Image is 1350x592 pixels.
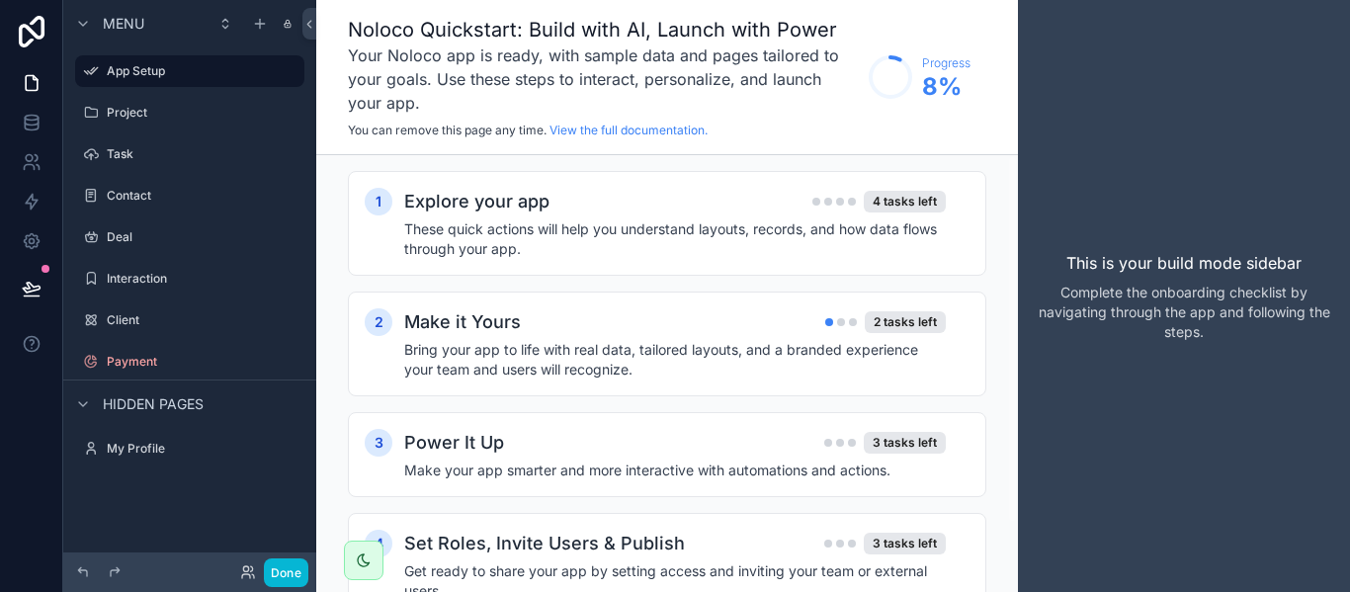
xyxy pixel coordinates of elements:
[365,188,392,215] div: 1
[107,312,300,328] label: Client
[549,123,708,137] a: View the full documentation.
[404,429,504,457] h2: Power It Up
[75,263,304,295] a: Interaction
[348,16,859,43] h1: Noloco Quickstart: Build with AI, Launch with Power
[107,271,300,287] label: Interaction
[75,304,304,336] a: Client
[103,394,204,414] span: Hidden pages
[75,180,304,211] a: Contact
[1034,283,1334,342] p: Complete the onboarding checklist by navigating through the app and following the steps.
[922,55,970,71] span: Progress
[264,558,308,587] button: Done
[107,146,300,162] label: Task
[1066,251,1302,275] p: This is your build mode sidebar
[107,354,300,370] label: Payment
[865,311,946,333] div: 2 tasks left
[404,340,946,380] h4: Bring your app to life with real data, tailored layouts, and a branded experience your team and u...
[103,14,144,34] span: Menu
[107,188,300,204] label: Contact
[404,219,946,259] h4: These quick actions will help you understand layouts, records, and how data flows through your app.
[404,530,685,557] h2: Set Roles, Invite Users & Publish
[404,461,946,480] h4: Make your app smarter and more interactive with automations and actions.
[316,155,1018,592] div: scrollable content
[107,441,300,457] label: My Profile
[864,432,946,454] div: 3 tasks left
[75,433,304,465] a: My Profile
[922,71,970,103] span: 8 %
[75,346,304,378] a: Payment
[107,63,293,79] label: App Setup
[107,105,300,121] label: Project
[365,429,392,457] div: 3
[365,308,392,336] div: 2
[348,43,859,115] h3: Your Noloco app is ready, with sample data and pages tailored to your goals. Use these steps to i...
[864,191,946,212] div: 4 tasks left
[75,55,304,87] a: App Setup
[107,229,300,245] label: Deal
[348,123,547,137] span: You can remove this page any time.
[75,221,304,253] a: Deal
[404,188,549,215] h2: Explore your app
[404,308,521,336] h2: Make it Yours
[864,533,946,554] div: 3 tasks left
[75,97,304,128] a: Project
[365,530,392,557] div: 4
[75,138,304,170] a: Task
